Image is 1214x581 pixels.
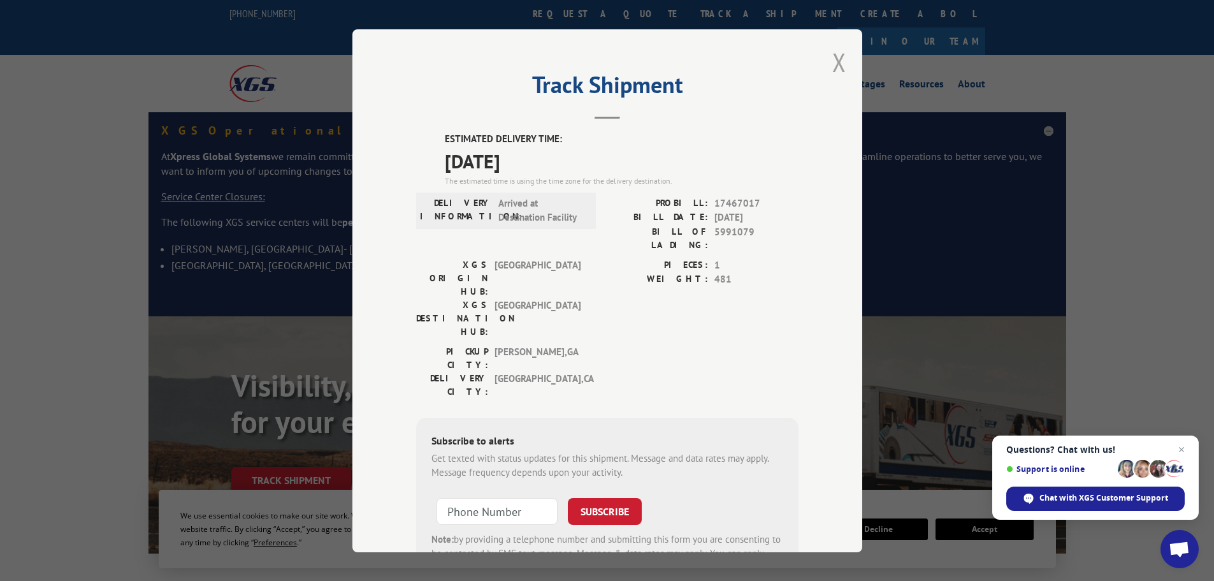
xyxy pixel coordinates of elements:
[495,258,581,298] span: [GEOGRAPHIC_DATA]
[1039,492,1168,504] span: Chat with XGS Customer Support
[445,146,798,175] span: [DATE]
[431,532,783,575] div: by providing a telephone number and submitting this form you are consenting to be contacted by SM...
[714,210,798,225] span: [DATE]
[416,298,488,338] label: XGS DESTINATION HUB:
[832,45,846,79] button: Close modal
[568,497,642,524] button: SUBSCRIBE
[495,344,581,371] span: [PERSON_NAME] , GA
[416,76,798,100] h2: Track Shipment
[714,272,798,287] span: 481
[714,196,798,210] span: 17467017
[1006,464,1113,474] span: Support is online
[714,258,798,272] span: 1
[495,298,581,338] span: [GEOGRAPHIC_DATA]
[607,210,708,225] label: BILL DATE:
[431,533,454,545] strong: Note:
[714,224,798,251] span: 5991079
[607,258,708,272] label: PIECES:
[607,224,708,251] label: BILL OF LADING:
[498,196,584,224] span: Arrived at Destination Facility
[416,344,488,371] label: PICKUP CITY:
[495,371,581,398] span: [GEOGRAPHIC_DATA] , CA
[1006,445,1185,455] span: Questions? Chat with us!
[437,497,558,524] input: Phone Number
[1160,530,1199,568] a: Open chat
[607,272,708,287] label: WEIGHT:
[420,196,492,224] label: DELIVERY INFORMATION:
[416,258,488,298] label: XGS ORIGIN HUB:
[431,451,783,480] div: Get texted with status updates for this shipment. Message and data rates may apply. Message frequ...
[431,432,783,451] div: Subscribe to alerts
[1006,487,1185,511] span: Chat with XGS Customer Support
[607,196,708,210] label: PROBILL:
[445,175,798,186] div: The estimated time is using the time zone for the delivery destination.
[416,371,488,398] label: DELIVERY CITY:
[445,132,798,147] label: ESTIMATED DELIVERY TIME:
